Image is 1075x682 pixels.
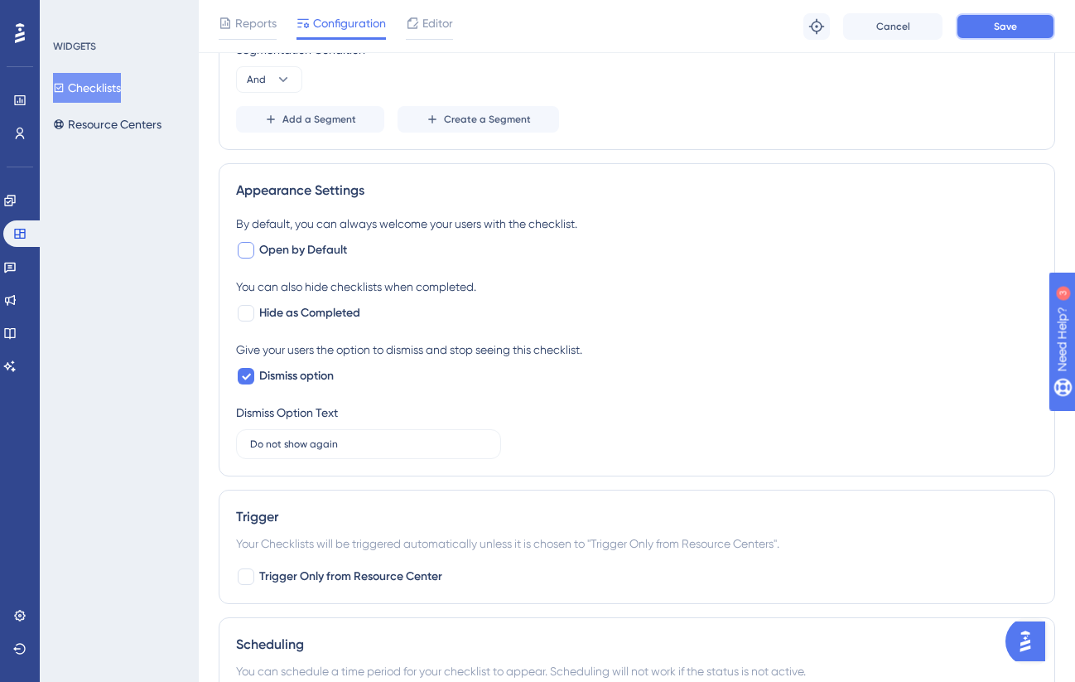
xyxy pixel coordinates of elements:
span: Hide as Completed [259,303,360,323]
input: Type the value [250,438,487,450]
span: Create a Segment [444,113,531,126]
div: You can schedule a time period for your checklist to appear. Scheduling will not work if the stat... [236,661,1038,681]
span: Editor [422,13,453,33]
div: WIDGETS [53,40,96,53]
button: And [236,66,302,93]
span: Add a Segment [282,113,356,126]
span: Save [994,20,1017,33]
div: Your Checklists will be triggered automatically unless it is chosen to "Trigger Only from Resourc... [236,534,1038,554]
button: Checklists [53,73,121,103]
div: Appearance Settings [236,181,1038,201]
button: Save [956,13,1055,40]
div: Trigger [236,507,1038,527]
button: Create a Segment [398,106,559,133]
span: Dismiss option [259,366,334,386]
span: Configuration [313,13,386,33]
div: Scheduling [236,635,1038,655]
button: Resource Centers [53,109,161,139]
div: 3 [115,8,120,22]
div: Give your users the option to dismiss and stop seeing this checklist. [236,340,1038,360]
button: Cancel [843,13,942,40]
div: Dismiss Option Text [236,403,338,423]
span: Trigger Only from Resource Center [259,567,442,587]
span: Cancel [876,20,910,33]
span: Reports [235,13,277,33]
div: You can also hide checklists when completed. [236,277,1038,297]
span: And [247,73,266,86]
span: Open by Default [259,240,347,260]
button: Add a Segment [236,106,384,133]
div: By default, you can always welcome your users with the checklist. [236,214,1038,234]
span: Need Help? [39,4,104,24]
iframe: UserGuiding AI Assistant Launcher [1005,617,1055,666]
